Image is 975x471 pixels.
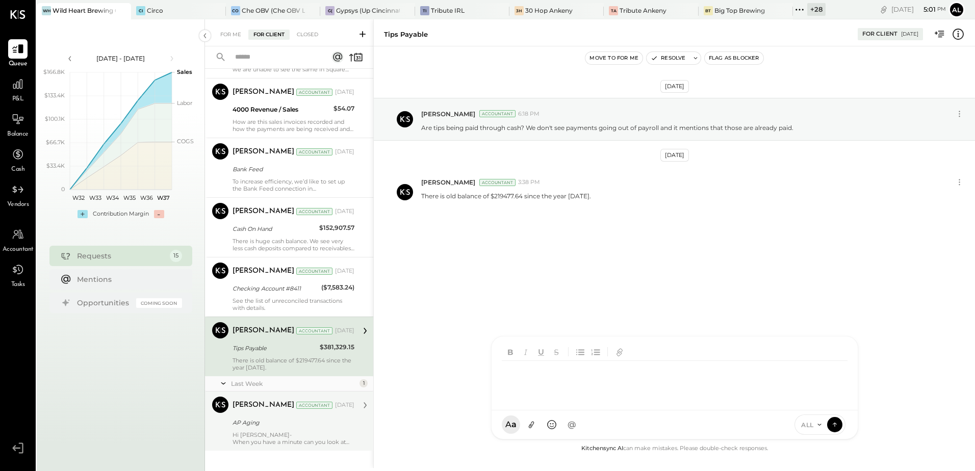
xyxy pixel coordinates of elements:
text: $33.4K [46,162,65,169]
div: Hi [PERSON_NAME]- [233,431,354,446]
span: 3:38 PM [518,178,540,187]
div: copy link [879,4,889,15]
button: Italic [519,345,532,359]
div: - [154,210,164,218]
div: AP Aging [233,417,351,428]
p: Are tips being paid through cash? We don't see payments going out of payroll and it mentions that... [421,123,793,132]
div: Accountant [479,179,516,186]
div: [DATE] [335,148,354,156]
div: Accountant [296,148,332,155]
div: Closed [292,30,323,40]
div: For Client [862,30,897,38]
div: Accountant [296,268,332,275]
button: Unordered List [574,345,587,359]
div: [PERSON_NAME] [233,400,294,410]
button: Ordered List [589,345,602,359]
div: Cash On Hand [233,224,316,234]
div: Gypsys (Up Cincinnati LLC) - Ignite [336,6,399,15]
span: [PERSON_NAME] [421,110,475,118]
div: Accountant [296,402,332,409]
span: [PERSON_NAME] [421,178,475,187]
div: [DATE] [901,31,918,38]
span: 6:18 PM [518,110,540,118]
div: To increase efficiency, we’d like to set up the Bank Feed connection in [GEOGRAPHIC_DATA]. Please... [233,178,354,192]
button: Aa [502,415,520,434]
div: 1 [360,379,368,387]
div: Coming Soon [136,298,182,308]
text: Labor [177,99,192,107]
div: [DATE] [660,80,689,93]
p: There is old balance of $219477.64 since the year [DATE]. [421,192,591,209]
div: $381,329.15 [320,342,354,352]
button: Underline [534,345,548,359]
div: [PERSON_NAME] [233,147,294,157]
div: [PERSON_NAME] [233,87,294,97]
div: See the list of unreconciled transactions with details. [233,297,354,311]
div: WH [42,6,51,15]
a: Cash [1,145,35,174]
div: Requests [77,251,165,261]
text: $66.7K [46,139,65,146]
div: [PERSON_NAME] [233,266,294,276]
div: When you have a minute can you look at the AP Aging report and let us know any old / inaccurate b... [233,438,354,446]
text: 0 [61,186,65,193]
div: Accountant [479,110,516,117]
a: Vendors [1,180,35,210]
div: Contribution Margin [93,210,149,218]
div: [PERSON_NAME] [233,326,294,336]
div: + 28 [807,3,826,16]
div: [DATE] [335,88,354,96]
a: Balance [1,110,35,139]
div: $54.07 [333,103,354,114]
div: [DATE] [335,327,354,335]
span: a [511,420,517,430]
div: Tips Payable [384,30,428,39]
div: $152,907.57 [319,223,354,233]
button: Flag as Blocker [705,52,763,64]
span: ALL [801,421,814,429]
span: Accountant [3,245,34,254]
div: Accountant [296,327,332,334]
div: [DATE] [660,149,689,162]
button: Resolve [647,52,689,64]
a: Accountant [1,225,35,254]
text: W35 [123,194,135,201]
div: 15 [170,250,182,262]
span: Vendors [7,200,29,210]
a: P&L [1,74,35,104]
button: Move to for me [585,52,643,64]
text: $166.8K [43,68,65,75]
div: Checking Account #8411 [233,283,318,294]
div: Opportunities [77,298,131,308]
div: There is huge cash balance. We see very less cash deposits compared to receivables. This was adju... [233,238,354,252]
text: COGS [177,138,194,145]
text: W37 [157,194,169,201]
button: Al [948,2,965,18]
button: @ [563,415,581,434]
div: For Me [215,30,246,40]
div: [DATE] - [DATE] [78,54,164,63]
div: Che OBV (Che OBV LLC) - Ignite [242,6,305,15]
div: Circo [147,6,163,15]
div: [DATE] [891,5,946,14]
text: Sales [177,68,192,75]
div: There is old balance of $219477.64 since the year [DATE]. [233,357,354,371]
span: @ [568,420,576,430]
div: G( [325,6,335,15]
div: Tips Payable [233,343,317,353]
span: Cash [11,165,24,174]
div: How are this sales invoices recorded and how the payments are being received and settled? [233,118,354,133]
div: [DATE] [335,207,354,216]
div: [PERSON_NAME] [233,206,294,217]
div: ($7,583.24) [321,282,354,293]
div: [DATE] [335,401,354,409]
button: Bold [504,345,517,359]
span: P&L [12,95,24,104]
div: For Client [248,30,290,40]
span: Tasks [11,280,25,290]
text: $133.4K [44,92,65,99]
a: Queue [1,39,35,69]
div: Tribute Ankeny [620,6,666,15]
div: Accountant [296,89,332,96]
text: W32 [72,194,84,201]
